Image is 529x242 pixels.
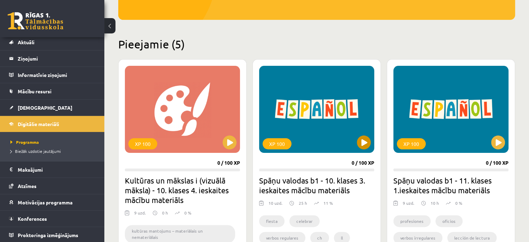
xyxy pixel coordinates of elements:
a: [DEMOGRAPHIC_DATA] [9,100,96,116]
legend: Maksājumi [18,162,96,178]
h2: Pieejamie (5) [118,37,515,51]
p: 25 h [299,200,307,206]
a: Maksājumi [9,162,96,178]
p: 10 h [431,200,439,206]
a: Informatīvie ziņojumi [9,67,96,83]
span: [DEMOGRAPHIC_DATA] [18,104,72,111]
p: 0 h [162,210,168,216]
a: Mācību resursi [9,83,96,99]
a: Motivācijas programma [9,194,96,210]
div: 9 uzd. [134,210,146,220]
a: Digitālie materiāli [9,116,96,132]
a: Atzīmes [9,178,96,194]
p: 0 % [184,210,191,216]
p: 0 % [455,200,462,206]
span: Digitālie materiāli [18,121,59,127]
a: Programma [10,139,97,145]
li: celebrar [289,215,320,227]
div: XP 100 [128,138,157,149]
h2: Spāņu valodas b1 - 11. klases 1.ieskaites mācību materiāls [393,175,508,195]
span: Proktoringa izmēģinājums [18,232,78,238]
a: Ziņojumi [9,50,96,67]
li: profesiones [393,215,431,227]
h2: Kultūras un mākslas i (vizuālā māksla) - 10. klases 4. ieskaites mācību materiāls [125,175,240,205]
span: Biežāk uzdotie jautājumi [10,148,61,154]
a: Aktuāli [9,34,96,50]
div: XP 100 [397,138,426,149]
li: fiesta [259,215,284,227]
p: 11 % [323,200,333,206]
div: 10 uzd. [268,200,282,210]
a: Biežāk uzdotie jautājumi [10,148,97,154]
div: XP 100 [263,138,291,149]
span: Mācību resursi [18,88,51,94]
span: Aktuāli [18,39,34,45]
span: Atzīmes [18,183,37,189]
div: 9 uzd. [403,200,414,210]
span: Programma [10,139,39,145]
legend: Informatīvie ziņojumi [18,67,96,83]
a: Rīgas 1. Tālmācības vidusskola [8,12,63,30]
span: Motivācijas programma [18,199,73,205]
legend: Ziņojumi [18,50,96,67]
span: Konferences [18,216,47,222]
h2: Spāņu valodas b1 - 10. klases 3. ieskaites mācību materiāls [259,175,374,195]
li: oficios [435,215,463,227]
a: Konferences [9,211,96,227]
